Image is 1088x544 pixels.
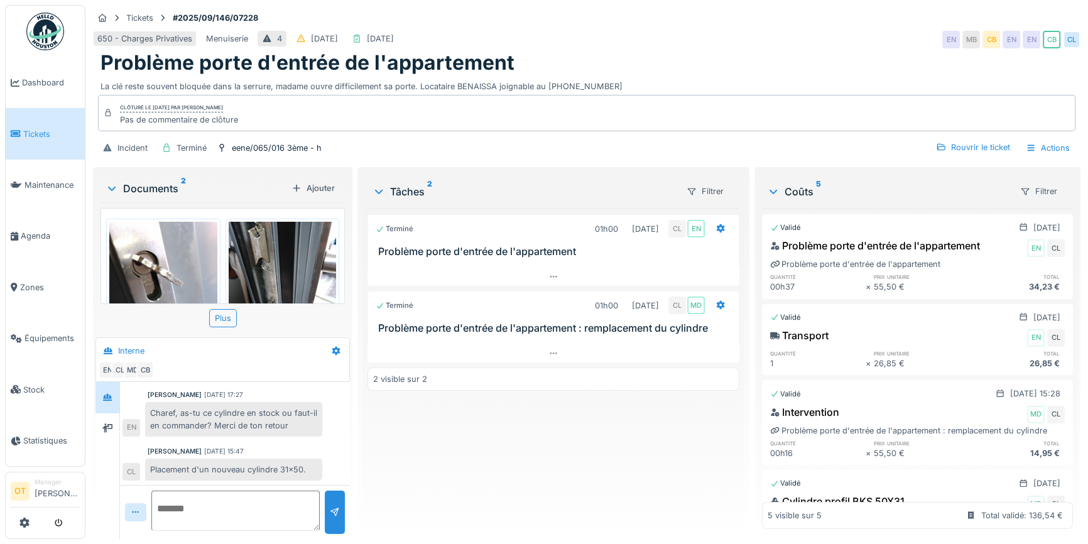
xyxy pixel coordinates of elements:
[874,281,969,293] div: 55,50 €
[687,220,705,237] div: EN
[24,179,80,191] span: Maintenance
[232,142,322,154] div: eene/065/016 3ème - h
[124,361,141,379] div: MD
[874,349,969,357] h6: prix unitaire
[367,33,394,45] div: [DATE]
[687,296,705,314] div: MD
[1033,312,1060,324] div: [DATE]
[668,220,686,237] div: CL
[11,477,80,508] a: OT Manager[PERSON_NAME]
[1033,477,1060,489] div: [DATE]
[26,13,64,50] img: Badge_color-CXgf-gQk.svg
[770,389,801,400] div: Validé
[6,262,85,313] a: Zones
[229,222,337,366] img: fd6ofsdig1rfk3gp0sjo77og083x
[969,349,1065,357] h6: total
[1015,182,1063,200] div: Filtrer
[770,425,1047,437] div: Problème porte d'entrée de l'appartement : remplacement du cylindre
[632,223,659,235] div: [DATE]
[101,75,1073,92] div: La clé reste souvent bloquée dans la serrure, madame ouvre difficilement sa porte. Locataire BENA...
[770,478,801,489] div: Validé
[770,494,905,509] div: Cylindre profil BKS 50X31
[148,447,202,456] div: [PERSON_NAME]
[866,447,874,459] div: ×
[668,296,686,314] div: CL
[874,357,969,369] div: 26,85 €
[1023,31,1040,48] div: EN
[1027,406,1045,423] div: MD
[770,405,839,420] div: Intervention
[118,345,144,357] div: Interne
[99,361,116,379] div: EN
[969,447,1065,459] div: 14,95 €
[1047,496,1065,513] div: CL
[111,361,129,379] div: CL
[1027,239,1045,257] div: EN
[1047,406,1065,423] div: CL
[6,313,85,364] a: Équipements
[168,12,263,24] strong: #2025/09/146/07228
[770,281,866,293] div: 00h37
[1043,31,1060,48] div: CB
[6,210,85,261] a: Agenda
[1010,388,1060,400] div: [DATE] 15:28
[6,108,85,159] a: Tickets
[22,77,80,89] span: Dashboard
[6,364,85,415] a: Stock
[874,273,969,281] h6: prix unitaire
[1027,329,1045,347] div: EN
[373,184,676,199] div: Tâches
[21,230,80,242] span: Agenda
[770,222,801,233] div: Validé
[681,182,729,200] div: Filtrer
[145,402,322,436] div: Charef, as-tu ce cylindre en stock ou faut-il en commander? Merci de ton retour
[816,184,821,199] sup: 5
[982,31,1000,48] div: CB
[120,104,223,112] div: Clôturé le [DATE] par [PERSON_NAME]
[595,223,618,235] div: 01h00
[874,439,969,447] h6: prix unitaire
[866,357,874,369] div: ×
[770,273,866,281] h6: quantité
[126,12,153,24] div: Tickets
[770,349,866,357] h6: quantité
[204,447,244,456] div: [DATE] 15:47
[101,51,514,75] h1: Problème porte d'entrée de l'appartement
[942,31,960,48] div: EN
[373,373,427,385] div: 2 visible sur 2
[1063,31,1080,48] div: CL
[23,128,80,140] span: Tickets
[1047,239,1065,257] div: CL
[931,139,1015,156] div: Rouvrir le ticket
[866,281,874,293] div: ×
[181,181,186,196] sup: 2
[204,390,243,400] div: [DATE] 17:27
[969,439,1065,447] h6: total
[969,357,1065,369] div: 26,85 €
[106,181,286,196] div: Documents
[11,482,30,501] li: OT
[595,300,618,312] div: 01h00
[376,300,413,311] div: Terminé
[770,312,801,323] div: Validé
[969,281,1065,293] div: 34,23 €
[24,332,80,344] span: Équipements
[1047,329,1065,347] div: CL
[117,142,148,154] div: Incident
[148,390,202,400] div: [PERSON_NAME]
[6,57,85,108] a: Dashboard
[209,309,237,327] div: Plus
[376,224,413,234] div: Terminé
[23,435,80,447] span: Statistiques
[122,419,140,437] div: EN
[1003,31,1020,48] div: EN
[311,33,338,45] div: [DATE]
[770,328,829,343] div: Transport
[770,447,866,459] div: 00h16
[109,222,217,366] img: bgbu33padg6cuc6wx5jk60jhb9la
[770,258,940,270] div: Problème porte d'entrée de l'appartement
[206,33,248,45] div: Menuiserie
[35,477,80,504] li: [PERSON_NAME]
[768,509,822,521] div: 5 visible sur 5
[767,184,1009,199] div: Coûts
